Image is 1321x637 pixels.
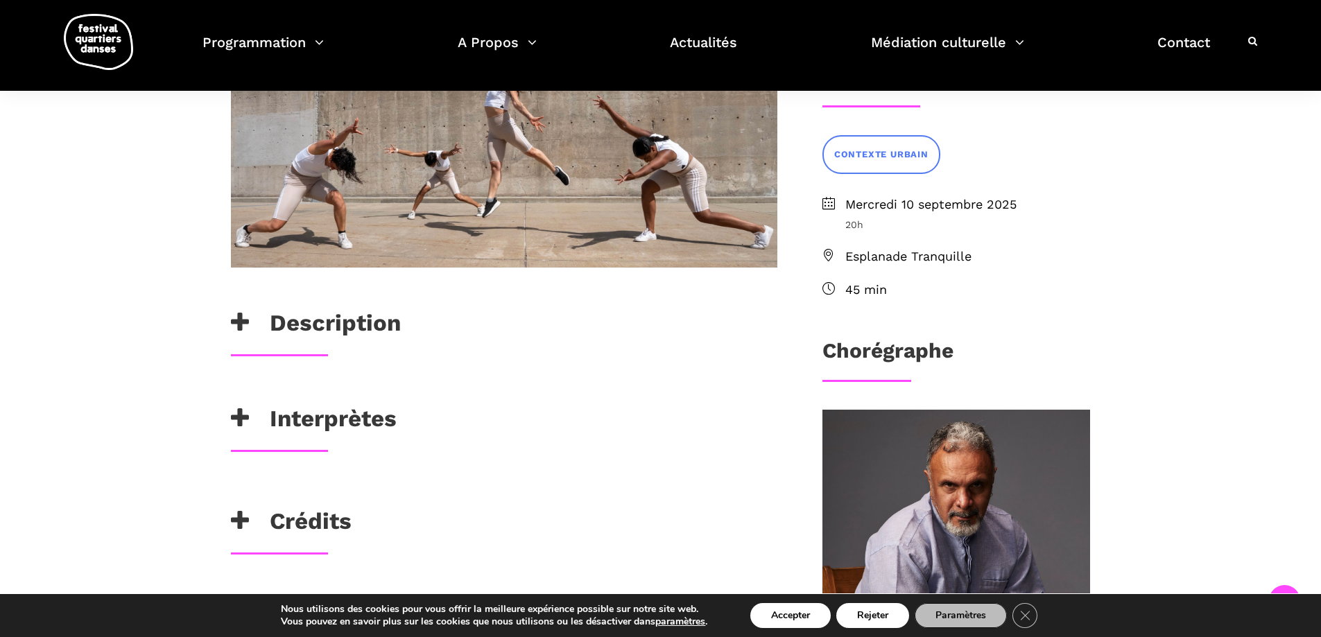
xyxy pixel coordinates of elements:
h3: Interprètes [231,405,397,439]
p: Nous utilisons des cookies pour vous offrir la meilleure expérience possible sur notre site web. [281,603,707,616]
span: CONTEXTE URBAIN [834,148,929,162]
h3: Description [231,309,401,344]
p: Vous pouvez en savoir plus sur les cookies que nous utilisons ou les désactiver dans . [281,616,707,628]
a: Contact [1157,30,1210,71]
h3: Crédits [231,507,352,542]
button: Rejeter [836,603,909,628]
a: Programmation [202,30,324,71]
button: Paramètres [915,603,1007,628]
span: 20h [845,217,1091,232]
a: Actualités [670,30,737,71]
a: CONTEXTE URBAIN [822,135,940,173]
span: 45 min [845,280,1091,300]
a: A Propos [458,30,537,71]
span: Esplanade Tranquille [845,247,1091,267]
h3: Chorégraphe [822,338,953,373]
button: Close GDPR Cookie Banner [1012,603,1037,628]
a: Médiation culturelle [871,30,1024,71]
img: logo-fqd-med [64,14,133,70]
button: paramètres [655,616,705,628]
span: Mercredi 10 septembre 2025 [845,195,1091,215]
button: Accepter [750,603,831,628]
